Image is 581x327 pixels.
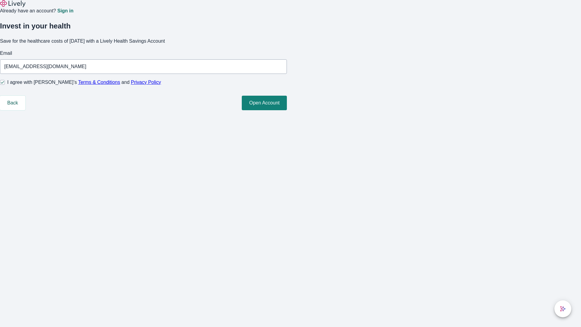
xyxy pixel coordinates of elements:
button: Open Account [242,96,287,110]
svg: Lively AI Assistant [560,306,566,312]
a: Privacy Policy [131,80,161,85]
a: Sign in [57,8,73,13]
a: Terms & Conditions [78,80,120,85]
button: chat [554,300,571,317]
span: I agree with [PERSON_NAME]’s and [7,79,161,86]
